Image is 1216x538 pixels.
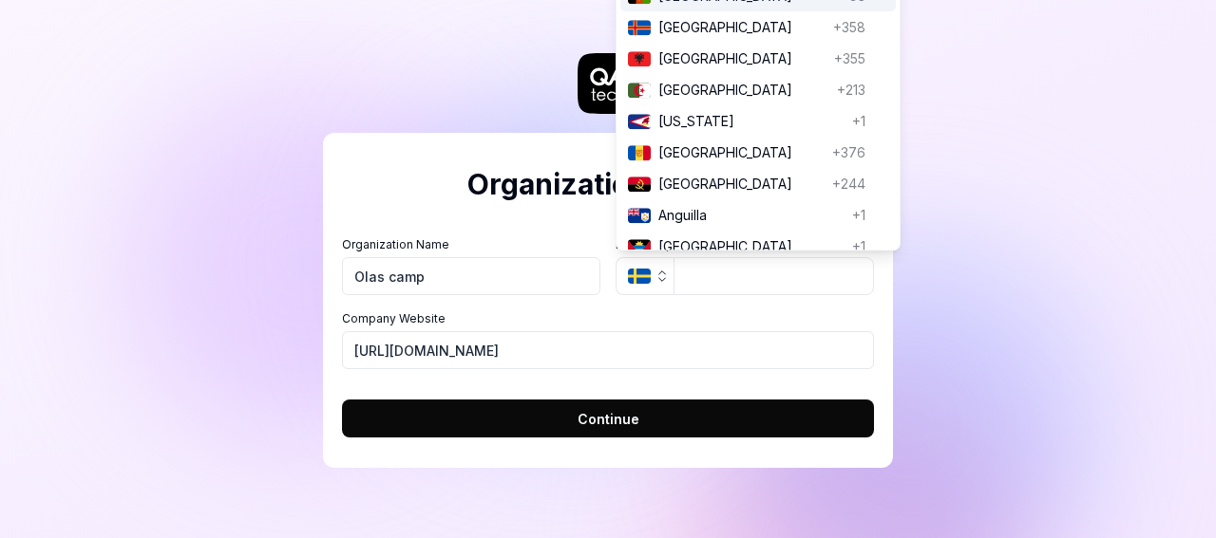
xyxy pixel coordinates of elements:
span: [GEOGRAPHIC_DATA] [658,236,845,256]
label: Company Website [342,310,874,327]
span: +1 [852,236,865,256]
span: Continue [578,409,639,429]
span: [GEOGRAPHIC_DATA] [658,142,825,162]
h2: Organization Details [342,163,874,206]
span: +358 [833,17,865,37]
span: +244 [832,174,865,194]
span: [GEOGRAPHIC_DATA] [658,17,826,37]
span: [GEOGRAPHIC_DATA] [658,80,829,100]
span: +1 [852,205,865,225]
span: +376 [832,142,865,162]
span: Anguilla [658,205,845,225]
span: +355 [834,48,865,68]
button: Continue [342,399,874,437]
span: +1 [852,111,865,131]
span: [GEOGRAPHIC_DATA] [658,48,826,68]
label: Organization Name [342,236,600,253]
span: [US_STATE] [658,111,845,131]
span: [GEOGRAPHIC_DATA] [658,174,825,194]
span: +213 [837,80,865,100]
input: https:// [342,331,874,369]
